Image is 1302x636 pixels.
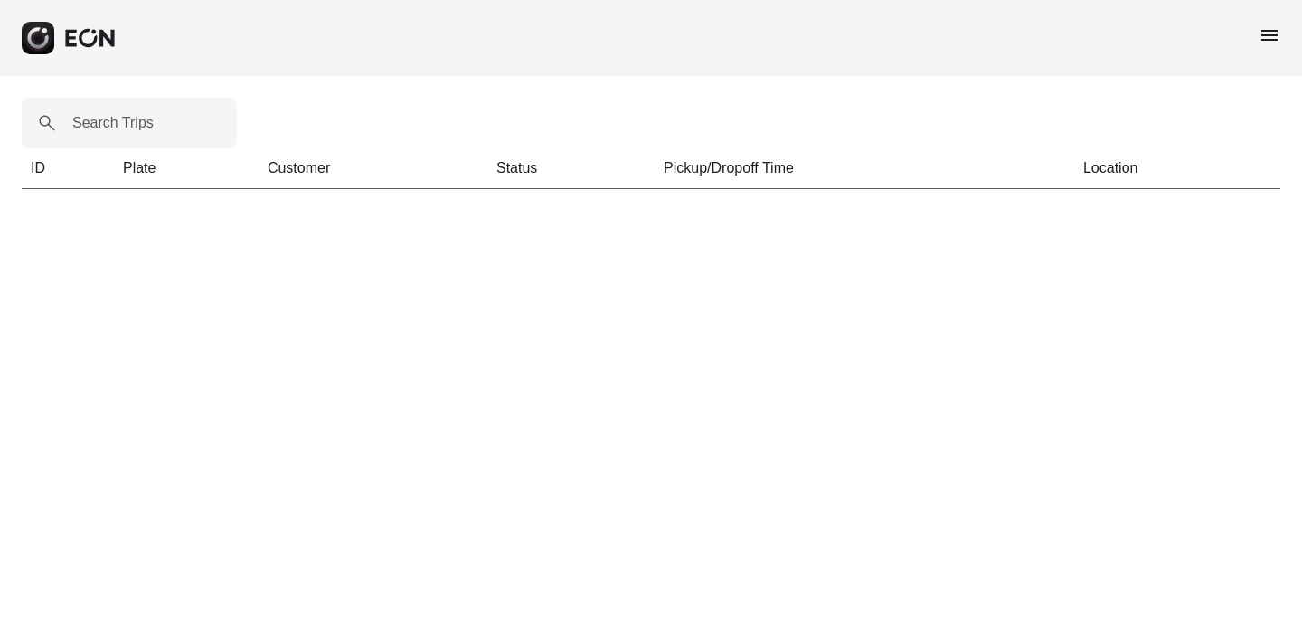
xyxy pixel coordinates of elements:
th: Pickup/Dropoff Time [655,148,1074,189]
th: Plate [114,148,259,189]
span: menu [1259,24,1280,46]
th: Customer [259,148,487,189]
label: Search Trips [72,112,154,134]
th: ID [22,148,114,189]
th: Location [1074,148,1280,189]
th: Status [487,148,655,189]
